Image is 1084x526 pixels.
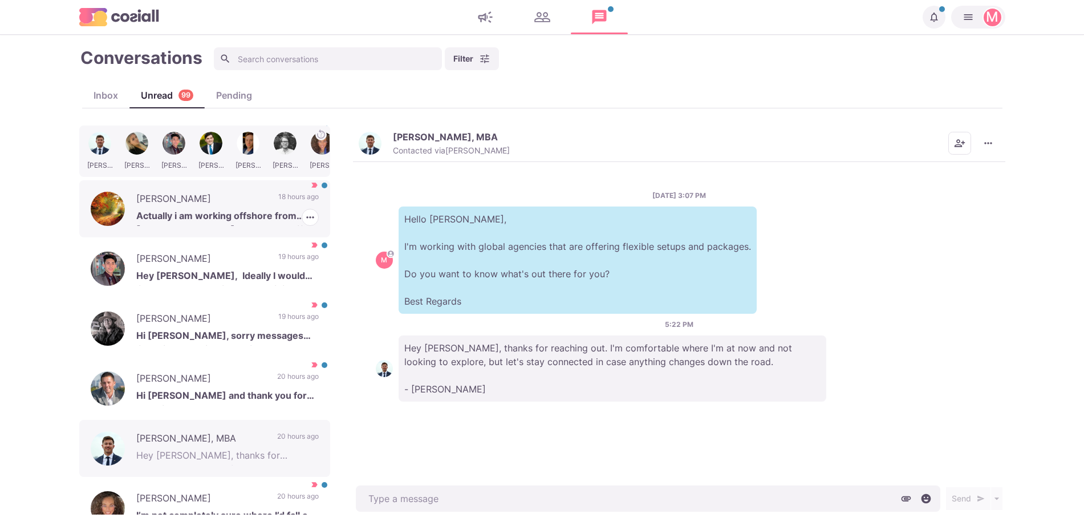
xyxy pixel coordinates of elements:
img: Cori Flowers [91,491,125,525]
img: Ryan Miller, MBA [376,360,393,377]
p: 20 hours ago [277,371,319,389]
p: 99 [181,90,190,101]
img: Matt Vasquez [91,252,125,286]
img: Ryan Miller, MBA [359,132,381,155]
img: Ryan Miller, MBA [91,431,125,466]
p: Actually i am working offshore from [GEOGRAPHIC_DATA] Let me know if you have anything for me. [136,209,319,226]
p: [PERSON_NAME] [136,192,267,209]
p: Hi [PERSON_NAME], sorry messages like this get buried sometimes. I get inundated with people aski... [136,329,319,346]
p: [PERSON_NAME] [136,491,266,508]
button: More menu [977,132,1000,155]
p: Hi [PERSON_NAME] and thank you for reaching out! I'm pretty happy where I am at the moment and I'... [136,389,319,406]
p: 19 hours ago [278,252,319,269]
button: Filter [445,47,499,70]
div: Pending [205,88,263,102]
p: 20 hours ago [277,431,319,448]
p: 18 hours ago [278,192,319,209]
p: Hey [PERSON_NAME], Ideally I would like remote or hybrid however it isnt a deal breaker I am look... [136,269,319,286]
img: Craig Brunton [91,371,125,406]
div: Martin [986,10,998,24]
p: 20 hours ago [277,491,319,508]
p: Hello [PERSON_NAME], I'm working with global agencies that are offering flexible setups and packa... [399,207,757,314]
div: Unread [129,88,205,102]
p: Hey [PERSON_NAME], thanks for reaching out. I'm comfortable where I'm at now and not looking to e... [136,448,319,466]
p: [PERSON_NAME] [136,311,267,329]
h1: Conversations [80,47,202,68]
button: Add add contacts [948,132,971,155]
p: [PERSON_NAME] [136,371,266,389]
button: Martin [951,6,1005,29]
svg: avatar [387,250,393,257]
p: [DATE] 3:07 PM [652,191,706,201]
p: I’m not completely sure where I’d fall on the seniority scale but if you have something with a ni... [136,508,319,525]
img: Arnold D. [91,311,125,346]
img: logo [79,8,159,26]
p: Hey [PERSON_NAME], thanks for reaching out. I'm comfortable where I'm at now and not looking to e... [399,335,826,402]
p: 5:22 PM [665,319,693,330]
button: Attach files [898,490,915,507]
img: Jeff Zent [91,192,125,226]
p: Contacted via [PERSON_NAME] [393,145,510,156]
p: [PERSON_NAME] [136,252,267,269]
p: [PERSON_NAME], MBA [136,431,266,448]
div: Martin [381,257,387,264]
button: Send [946,487,990,510]
p: 19 hours ago [278,311,319,329]
button: Select emoji [917,490,935,507]
button: Ryan Miller, MBA[PERSON_NAME], MBAContacted via[PERSON_NAME] [359,131,510,156]
div: Inbox [82,88,129,102]
button: Notifications [923,6,945,29]
p: [PERSON_NAME], MBA [393,131,498,143]
input: Search conversations [214,47,442,70]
